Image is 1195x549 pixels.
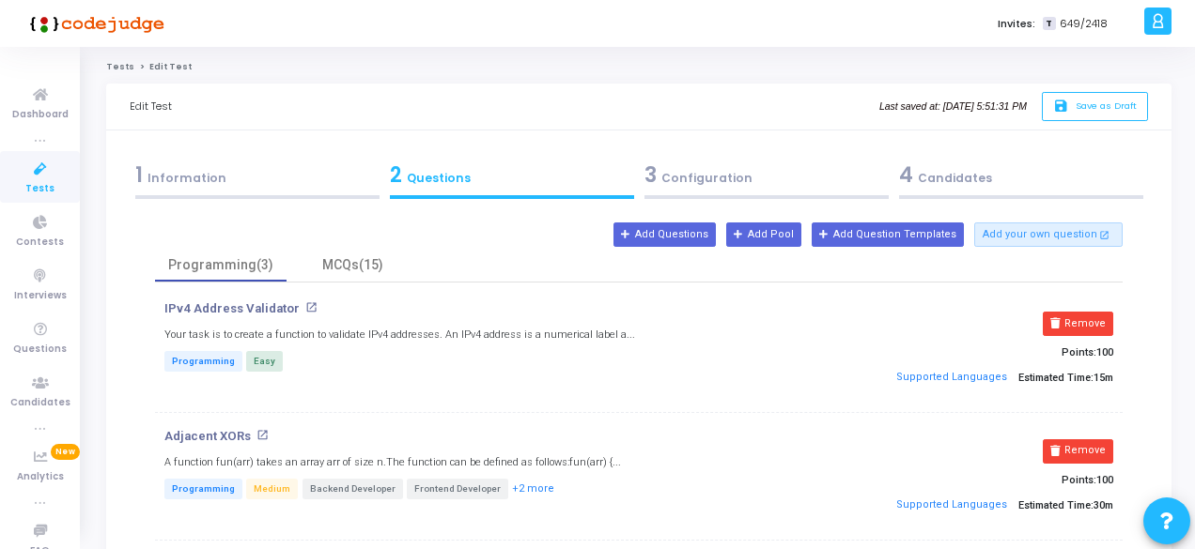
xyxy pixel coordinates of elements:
[164,479,242,499] span: Programming
[899,160,1143,191] div: Candidates
[130,84,172,130] div: Edit Test
[166,255,275,275] div: Programming(3)
[17,469,64,485] span: Analytics
[1043,312,1113,336] button: Remove
[384,154,639,205] a: 2Questions
[639,154,893,205] a: 3Configuration
[25,181,54,197] span: Tests
[164,328,635,341] h5: Your task is to create a function to validate IPv4 addresses. An IPv4 address is a numerical labe...
[303,479,403,499] span: Backend Developer
[130,154,384,205] a: 1Information
[810,474,1113,486] p: Points:
[1096,474,1113,486] span: 100
[256,429,269,441] mat-icon: open_in_new
[644,160,889,191] div: Configuration
[613,222,716,247] button: Add Questions
[14,288,67,304] span: Interviews
[135,160,143,190] span: 1
[164,429,251,444] p: Adjacent XORs
[16,235,64,251] span: Contests
[726,222,801,247] button: Add Pool
[644,160,657,190] span: 3
[974,222,1123,247] button: Add your own question
[407,479,508,499] span: Frontend Developer
[106,61,134,72] a: Tests
[390,160,634,191] div: Questions
[12,107,69,123] span: Dashboard
[893,154,1148,205] a: 4Candidates
[164,456,621,468] h5: A function fun(arr) takes an array arr of size n.The function can be defined as follows:fun(arr) ...
[1096,346,1113,358] span: 100
[164,351,242,372] span: Programming
[890,491,1013,519] button: Supported Languages
[305,301,318,313] mat-icon: open_in_new
[1076,99,1137,112] span: Save as Draft
[149,61,192,72] span: Edit Test
[1094,499,1113,511] span: 30m
[13,342,67,358] span: Questions
[10,395,70,411] span: Candidates
[1094,372,1113,384] span: 15m
[246,479,298,499] span: Medium
[164,301,300,316] p: IPv4 Address Validator
[1043,17,1055,31] span: T
[246,351,283,372] span: Easy
[1043,439,1113,464] button: Remove
[879,101,1027,112] i: Last saved at: [DATE] 5:51:31 PM
[998,16,1035,32] label: Invites:
[810,364,1113,392] p: Estimated Time:
[1053,99,1073,114] i: save
[23,5,164,42] img: logo
[899,160,913,190] span: 4
[106,61,1172,73] nav: breadcrumb
[390,160,402,190] span: 2
[1060,16,1108,32] span: 649/2418
[51,444,80,460] span: New
[1042,92,1148,121] button: saveSave as Draft
[298,255,407,275] div: MCQs(15)
[890,364,1013,392] button: Supported Languages
[1099,228,1110,241] mat-icon: open_in_new
[810,491,1113,519] p: Estimated Time:
[810,346,1113,358] p: Points:
[135,160,380,191] div: Information
[812,222,964,247] button: Add Question Templates
[511,480,555,498] button: +2 more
